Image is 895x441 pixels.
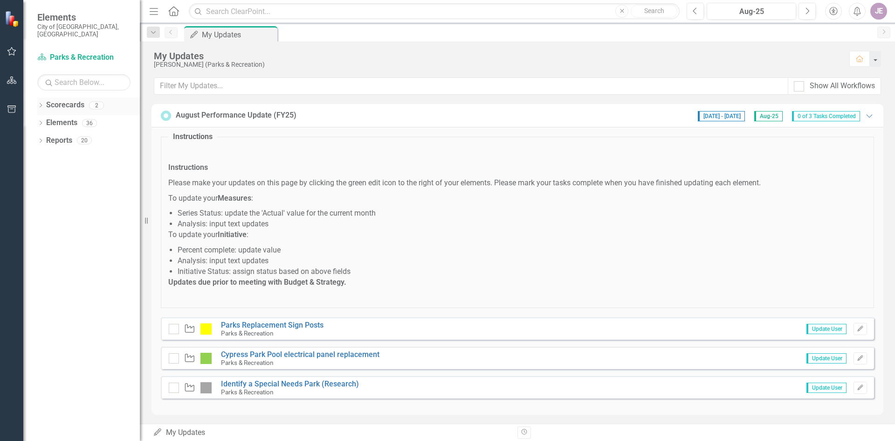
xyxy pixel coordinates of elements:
[707,3,796,20] button: Aug-25
[168,278,346,287] strong: Updates due prior to meeting with Budget & Strategy.
[77,137,92,145] div: 20
[37,74,131,91] input: Search Below...
[168,163,208,172] strong: Instructions
[810,81,875,91] div: Show All Workflows
[154,61,840,68] div: [PERSON_NAME] (Parks & Recreation)
[82,119,97,127] div: 36
[168,178,867,189] p: Please make your updates on this page by clicking the green edit icon to the right of your elemen...
[806,383,847,393] span: Update User
[221,379,359,388] a: Identify a Special Needs Park (Research)
[168,132,217,142] legend: Instructions
[46,100,84,111] a: Scorecards
[189,3,680,20] input: Search ClearPoint...
[168,230,867,240] p: To update your :
[710,6,793,17] div: Aug-25
[46,135,72,146] a: Reports
[178,266,867,277] li: Initiative Status: assign status based on above fields
[806,324,847,334] span: Update User
[221,350,379,359] a: Cypress Park Pool electrical panel replacement
[221,359,274,366] small: Parks & Recreation
[221,388,274,396] small: Parks & Recreation
[37,52,131,63] a: Parks & Recreation
[754,111,783,121] span: Aug-25
[178,245,867,256] li: Percent complete: update value
[200,323,212,335] img: D
[631,5,677,18] button: Search
[154,51,840,61] div: My Updates
[153,427,510,438] div: My Updates
[37,23,131,38] small: City of [GEOGRAPHIC_DATA], [GEOGRAPHIC_DATA]
[806,353,847,364] span: Update User
[870,3,887,20] button: JE
[221,329,274,337] small: Parks & Recreation
[89,101,104,109] div: 2
[221,321,324,329] a: Parks Replacement Sign Posts
[46,118,77,128] a: Elements
[202,29,275,41] div: My Updates
[178,219,867,230] li: Analysis: input text updates
[178,208,867,219] li: Series Status: update the 'Actual' value for the current month
[5,10,21,27] img: ClearPoint Strategy
[218,230,247,239] strong: Initiative
[200,382,212,393] img: N
[792,111,860,121] span: 0 of 3 Tasks Completed
[176,110,296,121] div: August Performance Update (FY25)
[168,193,867,204] p: To update your :
[154,77,788,95] input: Filter My Updates...
[200,353,212,364] img: IP
[37,12,131,23] span: Elements
[178,256,867,266] li: Analysis: input text updates
[644,7,664,14] span: Search
[218,194,251,203] strong: Measures
[698,111,745,121] span: [DATE] - [DATE]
